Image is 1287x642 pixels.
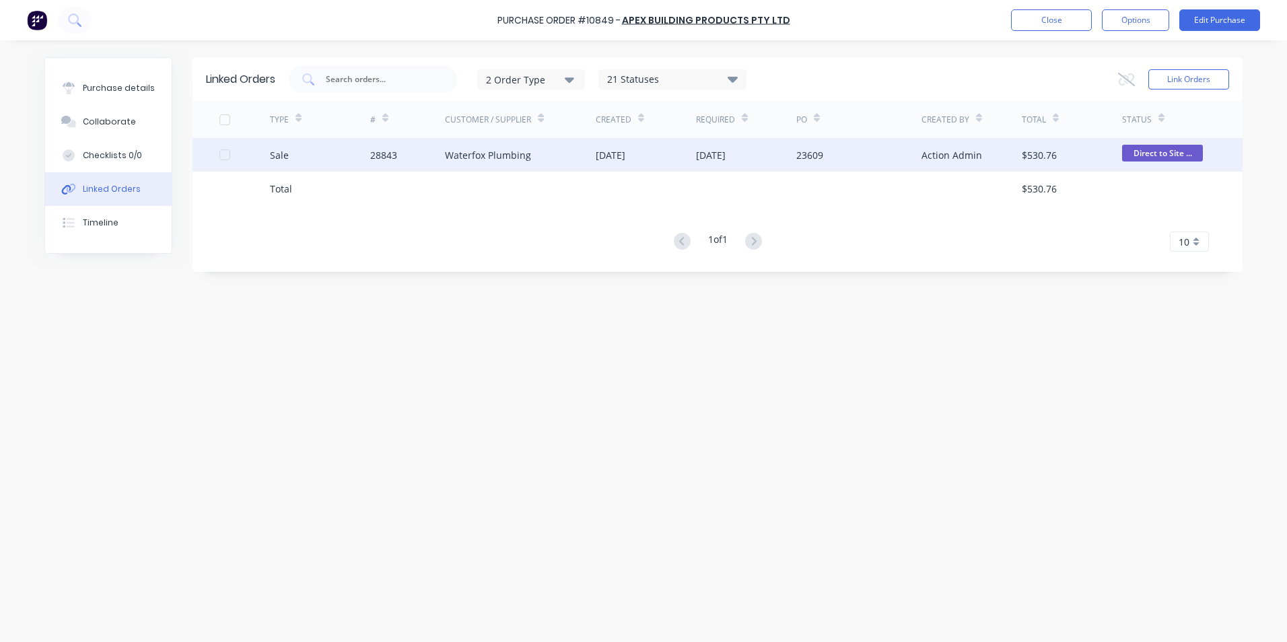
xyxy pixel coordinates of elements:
[497,13,621,28] div: Purchase Order #10849 -
[45,105,172,139] button: Collaborate
[45,206,172,240] button: Timeline
[83,183,141,195] div: Linked Orders
[1148,69,1229,90] button: Link Orders
[270,114,289,126] div: TYPE
[796,114,807,126] div: PO
[83,116,136,128] div: Collaborate
[83,82,155,94] div: Purchase details
[921,148,982,162] div: Action Admin
[324,73,436,86] input: Search orders...
[270,182,292,196] div: Total
[45,172,172,206] button: Linked Orders
[1102,9,1169,31] button: Options
[1122,145,1203,162] span: Direct to Site ...
[445,114,531,126] div: Customer / Supplier
[270,148,289,162] div: Sale
[1022,148,1057,162] div: $530.76
[1011,9,1092,31] button: Close
[1022,182,1057,196] div: $530.76
[921,114,969,126] div: Created By
[622,13,790,27] a: Apex Building Products Pty Ltd
[445,148,531,162] div: Waterfox Plumbing
[206,71,275,87] div: Linked Orders
[1122,114,1152,126] div: Status
[1022,114,1046,126] div: Total
[708,232,728,252] div: 1 of 1
[83,217,118,229] div: Timeline
[370,114,376,126] div: #
[45,139,172,172] button: Checklists 0/0
[596,114,631,126] div: Created
[370,148,397,162] div: 28843
[696,114,735,126] div: Required
[83,149,142,162] div: Checklists 0/0
[45,71,172,105] button: Purchase details
[596,148,625,162] div: [DATE]
[796,148,823,162] div: 23609
[477,69,585,90] button: 2 Order Type
[27,10,47,30] img: Factory
[1179,235,1189,249] span: 10
[1179,9,1260,31] button: Edit Purchase
[599,72,746,87] div: 21 Statuses
[486,72,576,86] div: 2 Order Type
[696,148,726,162] div: [DATE]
